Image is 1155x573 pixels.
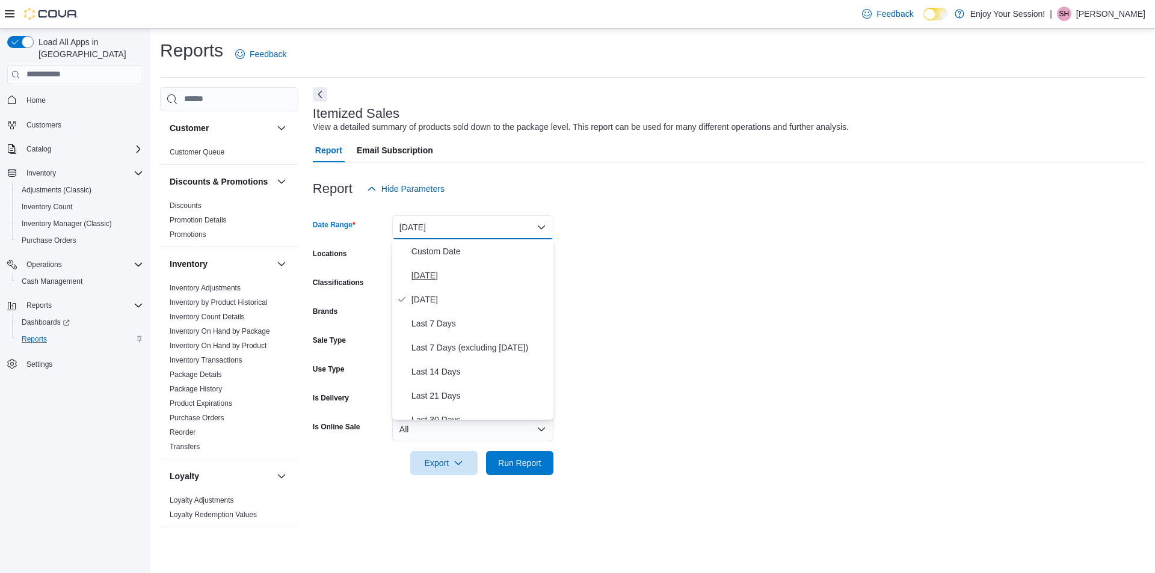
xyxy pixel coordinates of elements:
span: Hide Parameters [381,183,445,195]
span: Inventory [22,166,143,180]
button: Inventory [170,258,272,270]
span: Package History [170,384,222,394]
button: OCM [170,538,272,550]
span: Report [315,138,342,162]
span: Reports [17,332,143,346]
span: Last 21 Days [411,388,549,403]
button: Reports [12,331,148,348]
label: Is Delivery [313,393,349,403]
a: Customers [22,118,66,132]
span: Customer Queue [170,147,224,157]
button: Export [410,451,478,475]
button: Customers [2,116,148,133]
label: Is Online Sale [313,422,360,432]
h3: Report [313,182,353,196]
span: Purchase Orders [170,413,224,423]
a: Inventory Adjustments [170,284,241,292]
label: Use Type [313,364,344,374]
span: Inventory Transactions [170,355,242,365]
span: Inventory [26,168,56,178]
a: Inventory Count [17,200,78,214]
a: Dashboards [17,315,75,329]
span: Settings [26,360,52,369]
span: Home [26,96,46,105]
a: Inventory Transactions [170,356,242,364]
h3: Inventory [170,258,208,270]
p: | [1050,7,1052,21]
label: Classifications [313,278,364,287]
button: Inventory Count [12,198,148,215]
span: Cash Management [17,274,143,289]
span: Purchase Orders [17,233,143,248]
div: Customer [160,145,298,164]
a: Home [22,93,51,108]
span: Inventory by Product Historical [170,298,268,307]
span: Promotions [170,230,206,239]
button: Discounts & Promotions [274,174,289,189]
div: Inventory [160,281,298,459]
p: Enjoy Your Session! [970,7,1046,21]
img: Cova [24,8,78,20]
span: Loyalty Redemption Values [170,510,257,519]
a: Inventory Count Details [170,313,245,321]
a: Dashboards [12,314,148,331]
span: Operations [26,260,62,269]
div: Loyalty [160,493,298,527]
button: OCM [274,537,289,551]
span: Promotion Details [170,215,227,225]
button: Catalog [2,141,148,158]
span: Custom Date [411,244,549,259]
h3: Discounts & Promotions [170,176,268,188]
input: Dark Mode [923,8,949,20]
span: Purchase Orders [22,236,76,245]
h1: Reports [160,38,223,63]
span: Package Details [170,370,222,379]
a: Inventory On Hand by Product [170,342,266,350]
a: Settings [22,357,57,372]
button: Operations [2,256,148,273]
a: Discounts [170,201,202,210]
button: Inventory Manager (Classic) [12,215,148,232]
button: Home [2,91,148,109]
button: Reports [22,298,57,313]
h3: Customer [170,122,209,134]
a: Inventory Manager (Classic) [17,216,117,231]
span: Settings [22,356,143,371]
span: Catalog [22,142,143,156]
a: Product Expirations [170,399,232,408]
a: Package Details [170,370,222,379]
div: View a detailed summary of products sold down to the package level. This report can be used for m... [313,121,849,133]
div: Select listbox [392,239,553,420]
span: Reorder [170,427,196,437]
span: Inventory On Hand by Package [170,326,270,336]
label: Brands [313,307,337,316]
span: Reports [22,334,47,344]
span: Reports [26,301,52,310]
button: Settings [2,355,148,372]
span: SH [1059,7,1070,21]
span: Inventory Count Details [170,312,245,322]
label: Locations [313,249,347,259]
span: Last 14 Days [411,364,549,379]
h3: OCM [170,538,189,550]
button: Customer [274,121,289,135]
button: Loyalty [170,470,272,482]
button: Inventory [2,165,148,182]
button: Catalog [22,142,56,156]
span: Reports [22,298,143,313]
button: Customer [170,122,272,134]
span: Inventory Count [22,202,73,212]
button: Purchase Orders [12,232,148,249]
a: Customer Queue [170,148,224,156]
a: Loyalty Redemption Values [170,510,257,519]
button: Next [313,87,327,102]
a: Purchase Orders [17,233,81,248]
span: Operations [22,257,143,272]
span: Export [417,451,470,475]
span: Last 7 Days (excluding [DATE]) [411,340,549,355]
span: Adjustments (Classic) [22,185,91,195]
span: Feedback [250,48,286,60]
a: Loyalty Adjustments [170,496,234,504]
